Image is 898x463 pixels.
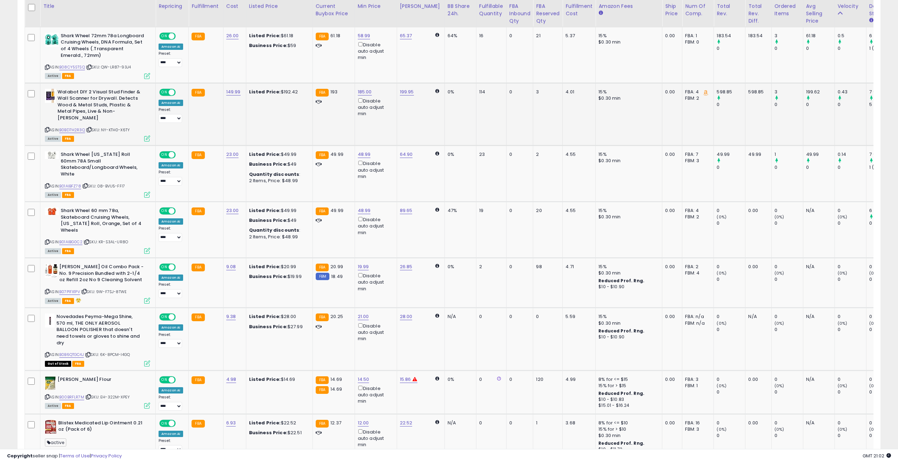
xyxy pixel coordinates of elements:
a: 23.00 [226,151,239,158]
b: Listed Price: [249,263,281,270]
div: 2 Items, Price: $48.99 [249,234,307,240]
small: (0%) [775,270,784,276]
a: 12.00 [358,419,369,426]
div: $28.00 [249,313,307,320]
b: Novedades Peyma-Mega Shine, 570 ml, THE ONLY AEROSOL BALLOON POLISHER that doesn't need towels or... [56,313,142,348]
a: 48.99 [358,151,371,158]
a: 48.99 [358,207,371,214]
a: 65.37 [400,32,412,39]
div: 15% [598,33,657,39]
div: 0.00 [665,264,677,270]
span: 193 [330,88,337,95]
div: Repricing [159,2,186,10]
span: ON [160,89,169,95]
div: 0 [775,313,803,320]
div: 4.01 [565,89,590,95]
div: 0 [838,313,866,320]
div: 20 [536,207,557,214]
div: 199.62 [806,89,835,95]
a: 28.00 [400,313,413,320]
div: FBA: 4 [685,89,708,95]
div: $49 [249,161,307,167]
b: [PERSON_NAME] Oil Combo Pack - No. 9 Precision Bundled with 2-1/4 oz Refill 2oz No 9 Cleaning Sol... [59,264,145,285]
a: 19.99 [358,263,369,270]
div: $192.42 [249,89,307,95]
div: N/A [806,264,829,270]
span: OFF [175,89,186,95]
div: Current Buybox Price [316,2,352,17]
div: 49.99 [717,151,745,158]
div: 0% [448,264,471,270]
small: FBA [192,89,205,97]
div: 2 [479,264,501,270]
div: Amazon AI [159,275,183,281]
a: 9.38 [226,313,236,320]
span: FBA [62,298,74,304]
div: 0 [717,164,745,171]
div: 5.37 [565,33,590,39]
b: Business Price: [249,42,288,49]
div: 1 (14.29%) [869,45,898,52]
div: 1 (14.29%) [869,164,898,171]
div: 0 [509,89,528,95]
div: 0 [838,276,866,283]
div: 183.54 [717,33,745,39]
a: 185.00 [358,88,372,95]
div: 0 [838,220,866,226]
b: Listed Price: [249,151,281,158]
span: OFF [175,264,186,270]
b: Walabot DIY 2 Visual Stud Finder & Wall Scanner for Drywall. Detects Wood & Metal Studs, Plastic ... [58,89,143,123]
small: (0%) [717,270,726,276]
div: Fulfillment Cost [565,2,592,17]
div: 19 [479,207,501,214]
div: 4.71 [565,264,590,270]
span: 20.25 [330,313,343,320]
div: 0 [775,45,803,52]
div: $59 [249,42,307,49]
div: $61.18 [249,33,307,39]
div: $19.99 [249,273,307,280]
div: 0 [838,264,866,270]
div: $10 - $10.90 [598,284,657,290]
div: [PERSON_NAME] [400,2,442,10]
a: 149.99 [226,88,241,95]
div: 183.54 [748,33,766,39]
div: 7 (100%) [869,89,898,95]
b: Business Price: [249,161,288,167]
div: 21 [536,33,557,39]
div: 15% [598,264,657,270]
div: 0 (0%) [869,276,898,283]
div: 3 [775,33,803,39]
div: 0 [838,45,866,52]
div: Days In Stock [869,2,895,17]
div: Preset: [159,107,183,123]
a: B08CY5STSQ [59,64,85,70]
div: 5.59 [565,313,590,320]
small: (0%) [717,214,726,220]
div: 0 [775,101,803,108]
b: Business Price: [249,273,288,280]
span: ON [160,314,169,320]
div: ASIN: [45,151,150,197]
div: 23 [479,151,501,158]
div: 2 [536,151,557,158]
span: 61.18 [330,32,340,39]
span: All listings currently available for purchase on Amazon [45,136,61,142]
div: 0 [479,313,501,320]
a: 14.50 [358,376,369,383]
div: FBA Reserved Qty [536,2,559,25]
div: FBM: 2 [685,95,708,101]
small: FBA [192,264,205,271]
span: OFF [175,314,186,320]
div: FBM: n/a [685,320,708,326]
div: $20.99 [249,264,307,270]
div: BB Share 24h. [448,2,473,17]
span: | SKU: QW-LR87-93J4 [86,64,131,70]
div: 0 [775,264,803,270]
div: 0 [775,220,803,226]
span: FBA [62,136,74,142]
small: (0%) [775,320,784,326]
div: 0 [838,101,866,108]
span: | SKU: NY-KTH0-X6TY [86,127,130,133]
div: 0 [509,33,528,39]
